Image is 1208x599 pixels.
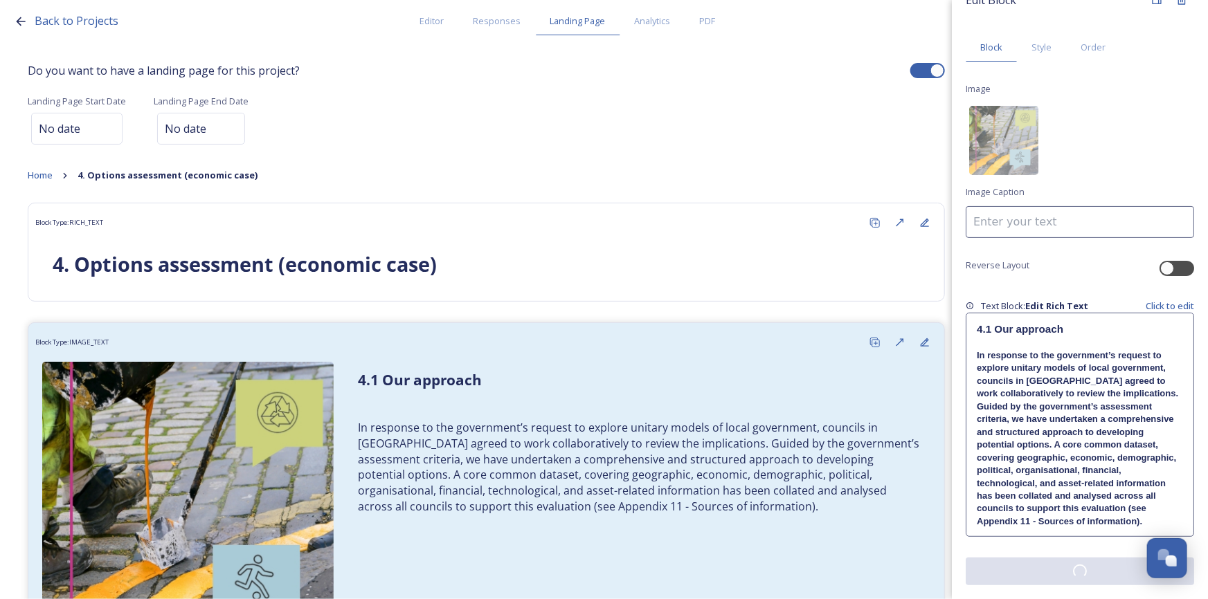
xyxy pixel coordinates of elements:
img: 5.jpg [969,106,1038,175]
span: Block Type: IMAGE_TEXT [35,338,109,347]
button: Open Chat [1147,538,1187,578]
span: No date [39,120,80,137]
a: Back to Projects [35,12,118,30]
span: Landing Page [550,15,606,28]
span: Order [1081,41,1106,54]
span: Image [966,82,991,95]
span: Style [1031,41,1052,54]
span: Text Block: [981,299,1088,313]
span: Do you want to have a landing page for this project? [28,62,300,79]
strong: Edit Rich Text [1025,299,1088,312]
input: Enter your text [966,206,1194,238]
span: Landing Page End Date [154,95,249,107]
span: Responses [474,15,521,28]
span: Back to Projects [35,13,118,28]
span: PDF [700,15,716,28]
span: Click to edit [1146,299,1194,313]
span: Editor [420,15,444,28]
span: Block [980,41,1002,54]
span: No date [165,120,206,137]
strong: 4.1 Our approach [358,370,482,389]
strong: 4. Options assessment (economic case) [78,169,258,181]
strong: 4.1 Our approach [977,323,1063,335]
span: Landing Page Start Date [28,95,126,107]
span: Analytics [635,15,671,28]
span: Reverse Layout [966,259,1029,272]
span: Block Type: RICH_TEXT [35,218,103,228]
p: In response to the government’s request to explore unitary models of local government, councils i... [358,420,920,514]
span: Image Caption [966,185,1025,199]
span: Home [28,169,53,181]
strong: In response to the government’s request to explore unitary models of local government, councils i... [977,350,1181,526]
strong: 4. Options assessment (economic case) [53,250,437,277]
